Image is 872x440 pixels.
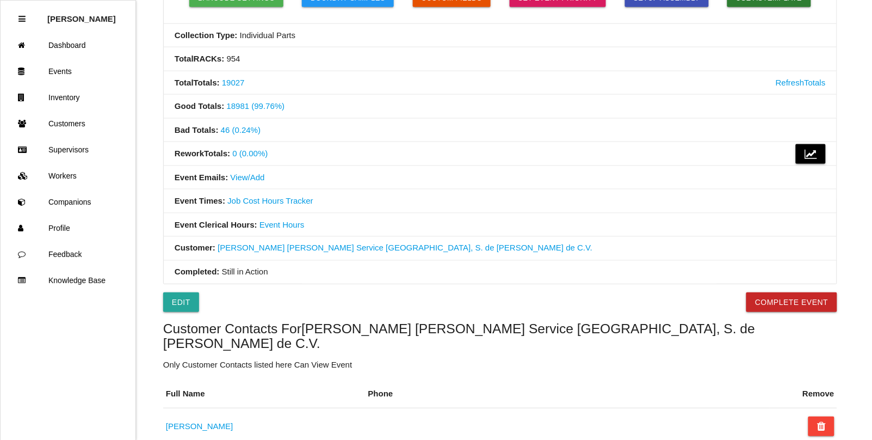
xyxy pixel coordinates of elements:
p: Rosie Blandino [47,6,116,23]
div: Close [18,6,26,32]
a: Edit [163,292,199,312]
a: Workers [1,163,135,189]
button: Complete Event [746,292,837,312]
b: Rework Totals : [175,149,230,158]
b: Total RACKs : [175,54,224,63]
a: Event Hours [259,220,305,229]
a: [PERSON_NAME] [PERSON_NAME] Service [GEOGRAPHIC_DATA], S. de [PERSON_NAME] de C.V. [218,243,592,253]
b: Collection Type: [175,30,238,40]
a: Supervisors [1,137,135,163]
a: Profile [1,215,135,241]
li: Still in Action [164,261,837,284]
a: 46 (0.24%) [221,125,261,135]
a: Feedback [1,241,135,267]
a: Events [1,58,135,84]
li: 954 [164,47,837,71]
a: [PERSON_NAME] [166,421,233,431]
a: Knowledge Base [1,267,135,294]
a: Job Cost Hours Tracker [227,196,313,205]
a: Dashboard [1,32,135,58]
b: Event Times: [175,196,225,205]
b: Event Clerical Hours: [175,220,257,229]
b: Good Totals : [175,101,224,111]
b: Event Emails: [175,173,228,182]
a: Inventory [1,84,135,111]
a: Customers [1,111,135,137]
b: Bad Totals : [175,125,219,135]
a: View/Add [231,173,265,182]
b: Customer: [175,243,215,253]
b: Completed: [175,267,220,277]
h5: Customer Contacts For [PERSON_NAME] [PERSON_NAME] Service [GEOGRAPHIC_DATA], S. de [PERSON_NAME] ... [163,321,837,351]
th: Remove [800,380,837,408]
a: Refresh Totals [776,77,826,89]
b: Total Totals : [175,78,220,87]
a: 18981 (99.76%) [227,101,285,111]
a: 0 (0.00%) [232,149,268,158]
a: Companions [1,189,135,215]
li: Individual Parts [164,24,837,48]
th: Phone [366,380,770,408]
a: 19027 [222,78,245,87]
th: Full Name [163,380,366,408]
p: Only Customer Contacts listed here Can View Event [163,359,837,371]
